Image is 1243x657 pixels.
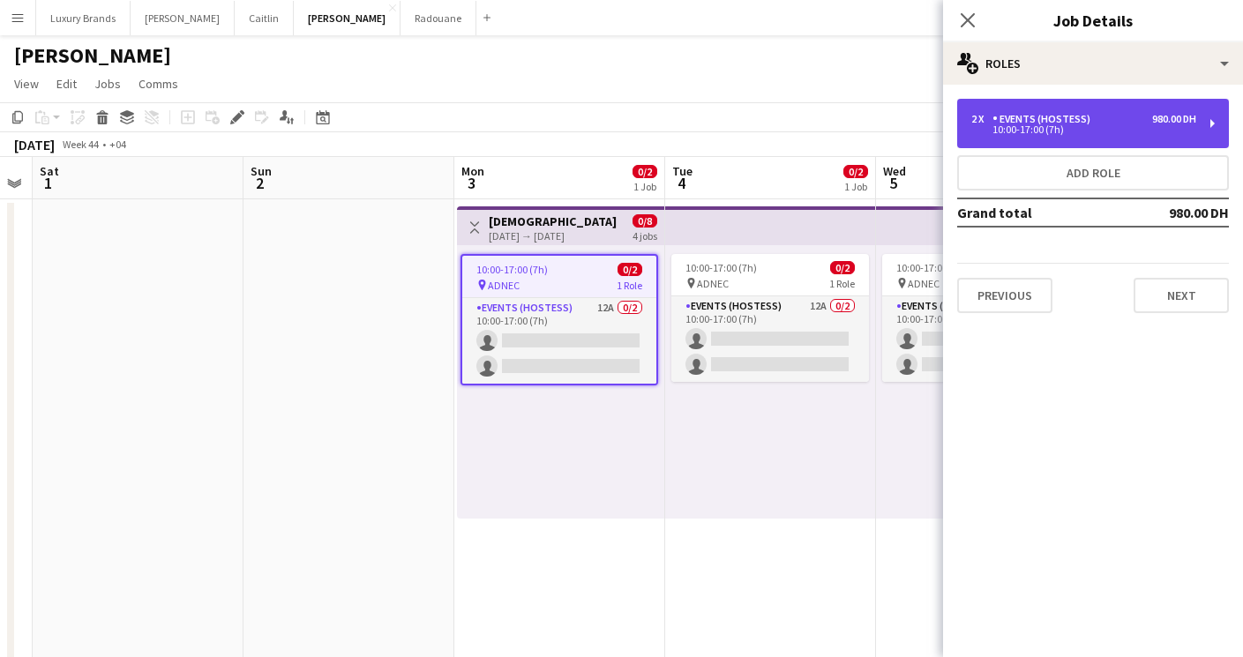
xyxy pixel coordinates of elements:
[618,263,642,276] span: 0/2
[401,1,476,35] button: Radouane
[139,76,178,92] span: Comms
[633,180,656,193] div: 1 Job
[882,254,1080,382] app-job-card: 10:00-17:00 (7h)0/2 ADNEC1 RoleEvents (Hostess)12A0/210:00-17:00 (7h)
[908,277,940,290] span: ADNEC
[672,163,693,179] span: Tue
[671,296,869,382] app-card-role: Events (Hostess)12A0/210:00-17:00 (7h)
[37,173,59,193] span: 1
[671,254,869,382] app-job-card: 10:00-17:00 (7h)0/2 ADNEC1 RoleEvents (Hostess)12A0/210:00-17:00 (7h)
[957,198,1118,227] td: Grand total
[14,136,55,153] div: [DATE]
[461,163,484,179] span: Mon
[94,76,121,92] span: Jobs
[49,72,84,95] a: Edit
[58,138,102,151] span: Week 44
[685,261,757,274] span: 10:00-17:00 (7h)
[670,173,693,193] span: 4
[235,1,294,35] button: Caitlin
[131,72,185,95] a: Comms
[633,228,657,243] div: 4 jobs
[880,173,906,193] span: 5
[36,1,131,35] button: Luxury Brands
[1134,278,1229,313] button: Next
[1152,113,1196,125] div: 980.00 DH
[957,278,1052,313] button: Previous
[697,277,729,290] span: ADNEC
[633,165,657,178] span: 0/2
[459,173,484,193] span: 3
[461,254,658,385] app-job-card: 10:00-17:00 (7h)0/2 ADNEC1 RoleEvents (Hostess)12A0/210:00-17:00 (7h)
[56,76,77,92] span: Edit
[251,163,272,179] span: Sun
[617,279,642,292] span: 1 Role
[992,113,1097,125] div: Events (Hostess)
[131,1,235,35] button: [PERSON_NAME]
[844,180,867,193] div: 1 Job
[633,214,657,228] span: 0/8
[489,229,620,243] div: [DATE] → [DATE]
[882,296,1080,382] app-card-role: Events (Hostess)12A0/210:00-17:00 (7h)
[476,263,548,276] span: 10:00-17:00 (7h)
[109,138,126,151] div: +04
[14,42,171,69] h1: [PERSON_NAME]
[971,113,992,125] div: 2 x
[7,72,46,95] a: View
[943,9,1243,32] h3: Job Details
[943,42,1243,85] div: Roles
[1118,198,1229,227] td: 980.00 DH
[829,277,855,290] span: 1 Role
[896,261,968,274] span: 10:00-17:00 (7h)
[248,173,272,193] span: 2
[883,163,906,179] span: Wed
[843,165,868,178] span: 0/2
[489,213,620,229] h3: [DEMOGRAPHIC_DATA] Hostess | ADIPEC Exhibition | [GEOGRAPHIC_DATA] | [DATE]-[DATE]
[87,72,128,95] a: Jobs
[294,1,401,35] button: [PERSON_NAME]
[957,155,1229,190] button: Add role
[971,125,1196,134] div: 10:00-17:00 (7h)
[40,163,59,179] span: Sat
[488,279,520,292] span: ADNEC
[14,76,39,92] span: View
[462,298,656,384] app-card-role: Events (Hostess)12A0/210:00-17:00 (7h)
[830,261,855,274] span: 0/2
